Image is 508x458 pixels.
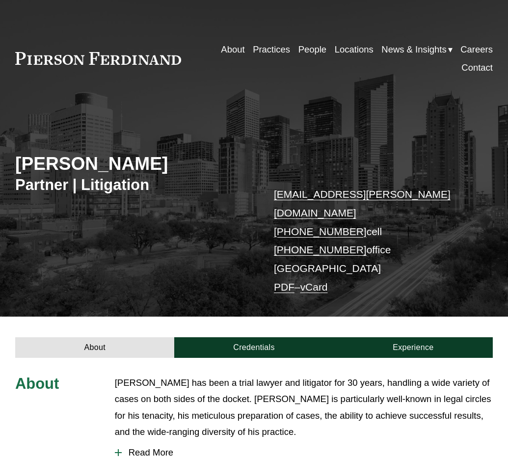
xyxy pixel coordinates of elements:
[15,153,254,175] h2: [PERSON_NAME]
[274,189,451,218] a: [EMAIL_ADDRESS][PERSON_NAME][DOMAIN_NAME]
[381,41,446,57] span: News & Insights
[221,41,244,59] a: About
[15,375,59,392] span: About
[274,281,294,293] a: PDF
[115,375,493,440] p: [PERSON_NAME] has been a trial lawyer and litigator for 30 years, handling a wide variety of case...
[334,337,493,358] a: Experience
[298,41,327,59] a: People
[15,337,174,358] a: About
[335,41,374,59] a: Locations
[15,176,254,194] h3: Partner | Litigation
[461,58,493,77] a: Contact
[274,226,367,237] a: [PHONE_NUMBER]
[274,185,473,296] p: cell office [GEOGRAPHIC_DATA] –
[300,281,328,293] a: vCard
[460,41,493,59] a: Careers
[174,337,333,358] a: Credentials
[122,447,493,458] span: Read More
[381,41,452,59] a: folder dropdown
[274,244,367,255] a: [PHONE_NUMBER]
[253,41,290,59] a: Practices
